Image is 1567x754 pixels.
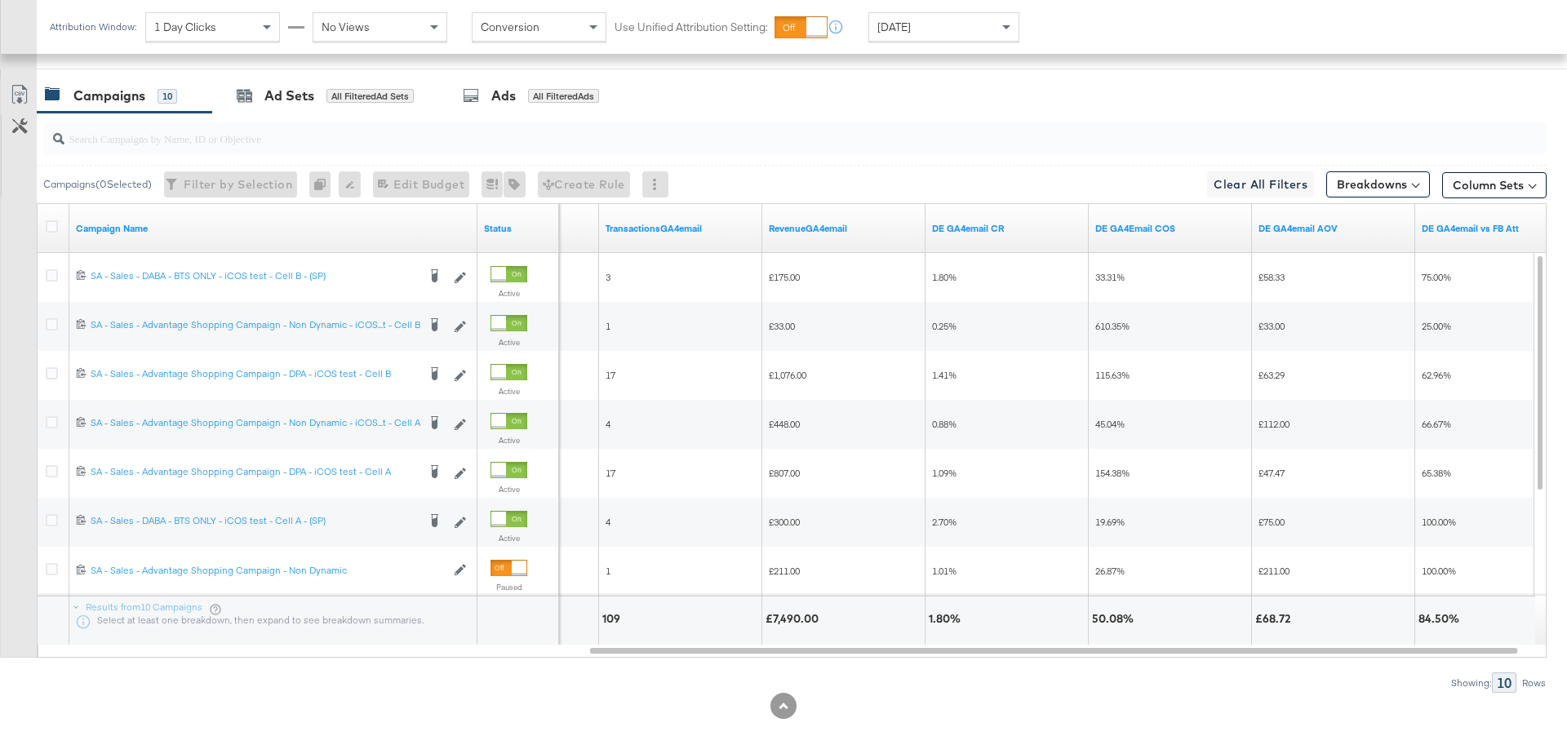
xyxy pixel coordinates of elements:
[91,564,446,577] div: SA - Sales - Advantage Shopping Campaign - Non Dynamic
[1492,672,1516,693] div: 10
[1258,467,1285,479] span: £47.47
[49,21,137,33] div: Attribution Window:
[769,467,800,479] span: £807.00
[932,516,957,528] span: 2.70%
[91,514,417,527] div: SA - Sales - DABA - BTS ONLY - iCOS test - Cell A - (SP)
[1521,677,1547,689] div: Rows
[491,86,516,105] div: Ads
[1258,369,1285,381] span: £63.29
[1326,171,1430,197] button: Breakdowns
[1258,320,1285,332] span: £33.00
[769,320,795,332] span: £33.00
[91,416,417,429] div: SA - Sales - Advantage Shopping Campaign - Non Dynamic - iCOS...t - Cell A
[1422,271,1451,283] span: 75.00%
[1095,222,1245,235] a: DE NET COS GA4Email
[91,269,417,282] div: SA - Sales - DABA - BTS ONLY - iCOS test - Cell B - (SP)
[481,20,539,34] span: Conversion
[91,465,417,481] a: SA - Sales - Advantage Shopping Campaign - DPA - iCOS test - Cell A
[1422,418,1451,430] span: 66.67%
[769,565,800,577] span: £211.00
[929,611,966,627] div: 1.80%
[932,369,957,381] span: 1.41%
[932,565,957,577] span: 1.01%
[158,89,177,104] div: 10
[491,386,527,397] label: Active
[606,516,610,528] span: 4
[528,89,599,104] div: All Filtered Ads
[1422,516,1456,528] span: 100.00%
[932,467,957,479] span: 1.09%
[606,222,756,235] a: Transactions - The total number of transactions
[606,565,610,577] span: 1
[491,288,527,299] label: Active
[264,86,314,105] div: Ad Sets
[615,20,768,35] label: Use Unified Attribution Setting:
[91,564,446,578] a: SA - Sales - Advantage Shopping Campaign - Non Dynamic
[91,367,417,384] a: SA - Sales - Advantage Shopping Campaign - DPA - iCOS test - Cell B
[1422,467,1451,479] span: 65.38%
[1422,565,1456,577] span: 100.00%
[1095,467,1130,479] span: 154.38%
[1095,320,1130,332] span: 610.35%
[309,171,339,197] div: 0
[602,611,625,627] div: 109
[1442,172,1547,198] button: Column Sets
[1258,516,1285,528] span: £75.00
[91,465,417,478] div: SA - Sales - Advantage Shopping Campaign - DPA - iCOS test - Cell A
[91,514,417,530] a: SA - Sales - DABA - BTS ONLY - iCOS test - Cell A - (SP)
[91,269,417,286] a: SA - Sales - DABA - BTS ONLY - iCOS test - Cell B - (SP)
[1207,171,1314,197] button: Clear All Filters
[76,222,471,235] a: Your campaign name.
[322,20,370,34] span: No Views
[91,318,417,335] a: SA - Sales - Advantage Shopping Campaign - Non Dynamic - iCOS...t - Cell B
[606,369,615,381] span: 17
[91,416,417,432] a: SA - Sales - Advantage Shopping Campaign - Non Dynamic - iCOS...t - Cell A
[932,271,957,283] span: 1.80%
[43,177,152,192] div: Campaigns ( 0 Selected)
[491,533,527,543] label: Active
[769,271,800,283] span: £175.00
[491,582,527,592] label: Paused
[1092,611,1139,627] div: 50.08%
[1095,369,1130,381] span: 115.63%
[1258,565,1290,577] span: £211.00
[1095,418,1125,430] span: 45.04%
[91,318,417,331] div: SA - Sales - Advantage Shopping Campaign - Non Dynamic - iCOS...t - Cell B
[1255,611,1295,627] div: £68.72
[73,86,145,105] div: Campaigns
[1450,677,1492,689] div: Showing:
[326,89,414,104] div: All Filtered Ad Sets
[1422,320,1451,332] span: 25.00%
[91,367,417,380] div: SA - Sales - Advantage Shopping Campaign - DPA - iCOS test - Cell B
[1258,418,1290,430] span: £112.00
[1214,175,1307,195] span: Clear All Filters
[491,435,527,446] label: Active
[64,116,1409,148] input: Search Campaigns by Name, ID or Objective
[1095,565,1125,577] span: 26.87%
[932,320,957,332] span: 0.25%
[1258,222,1409,235] a: DE AOV GA4email
[606,467,615,479] span: 17
[1422,369,1451,381] span: 62.96%
[766,611,823,627] div: £7,490.00
[1095,516,1125,528] span: 19.69%
[769,516,800,528] span: £300.00
[877,20,911,34] span: [DATE]
[932,418,957,430] span: 0.88%
[491,337,527,348] label: Active
[769,418,800,430] span: £448.00
[484,222,553,235] a: Shows the current state of your Ad Campaign.
[606,320,610,332] span: 1
[606,271,610,283] span: 3
[1258,271,1285,283] span: £58.33
[606,418,610,430] span: 4
[491,484,527,495] label: Active
[932,222,1082,235] a: DE GA4email CR
[769,222,919,235] a: Transaction Revenue - The total sale revenue
[1418,611,1464,627] div: 84.50%
[769,369,806,381] span: £1,076.00
[1095,271,1125,283] span: 33.31%
[154,20,216,34] span: 1 Day Clicks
